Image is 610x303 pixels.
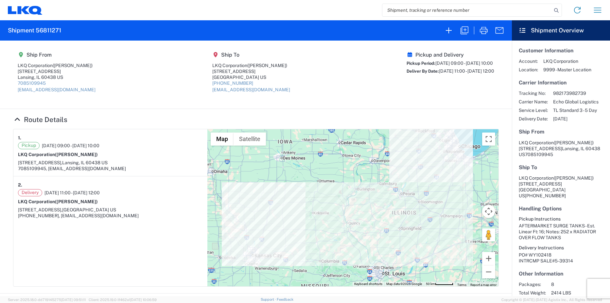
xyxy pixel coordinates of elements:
h5: Customer Information [519,47,603,54]
span: ([PERSON_NAME]) [55,199,98,204]
span: Echo Global Logistics [553,99,599,105]
span: TL Standard 3 - 5 Day [553,107,599,113]
button: Drag Pegman onto the map to open Street View [482,228,495,241]
div: PO# WY102418 INTRCMP SALE#5-39314 [519,252,603,264]
span: 2414 LBS [551,290,607,296]
button: Map camera controls [482,205,495,218]
div: Lansing, IL 60438 US [18,74,96,80]
div: 7085109945, [EMAIL_ADDRESS][DOMAIN_NAME] [18,166,203,171]
span: [DATE] 09:51:11 [61,298,86,302]
span: Service Level: [519,107,548,113]
span: 7085109945 [525,152,553,157]
strong: 2. [18,181,22,189]
span: Deliver By Date: [407,69,439,74]
a: Hide Details [13,116,67,124]
span: [STREET_ADDRESS], [18,207,62,212]
button: Show satellite imagery [234,133,266,146]
h6: Pickup Instructions [519,216,603,222]
span: [DATE] [553,116,599,122]
address: [GEOGRAPHIC_DATA] US [519,175,603,199]
span: 9999 - Master Location [543,67,591,73]
button: Show street map [211,133,234,146]
a: 7085109945 [18,80,46,86]
span: [DATE] 10:06:59 [130,298,157,302]
span: ([PERSON_NAME]) [554,140,594,145]
span: LKQ Corporation [STREET_ADDRESS] [519,175,594,187]
span: [DATE] 09:00 - [DATE] 10:00 [435,61,493,66]
div: AFTERMARKET SURGE TANKS - Est. Linear Ft: 16; Notes: 252 x RADIATOR OVER FLOW TANKS [519,223,603,241]
span: Pickup [18,142,40,149]
div: [GEOGRAPHIC_DATA] US [212,74,290,80]
span: Packages: [519,281,546,287]
div: LKQ Corporation [212,62,290,68]
h5: Ship To [519,164,603,170]
span: [DATE] 11:00 - [DATE] 12:00 [44,190,100,196]
button: Toggle fullscreen view [482,133,495,146]
span: Total Weight: [519,290,546,296]
button: Keyboard shortcuts [354,282,382,286]
span: Carrier Name: [519,99,548,105]
a: [EMAIL_ADDRESS][DOMAIN_NAME] [18,87,96,92]
h5: Ship From [519,129,603,135]
span: Account: [519,58,538,64]
span: [STREET_ADDRESS] [519,146,562,151]
span: [DATE] 11:00 - [DATE] 12:00 [439,68,494,74]
a: Open this area in Google Maps (opens a new window) [209,278,231,286]
span: [GEOGRAPHIC_DATA] US [62,207,116,212]
h5: Carrier Information [519,80,603,86]
span: Map data ©2025 Google [386,282,422,286]
strong: LKQ Corporation [18,199,98,204]
h5: Ship From [18,52,96,58]
a: Feedback [277,297,293,301]
span: Copyright © [DATE]-[DATE] Agistix Inc., All Rights Reserved [501,297,602,303]
a: [EMAIL_ADDRESS][DOMAIN_NAME] [212,87,290,92]
a: Support [261,297,277,301]
span: Delivery Date: [519,116,548,122]
div: LKQ Corporation [18,62,96,68]
span: ([PERSON_NAME]) [247,63,287,68]
span: Tracking No: [519,90,548,96]
span: Server: 2025.18.0-dd719145275 [8,298,86,302]
input: Shipment, tracking or reference number [382,4,552,16]
span: 8 [551,281,607,287]
h5: Ship To [212,52,290,58]
span: ([PERSON_NAME]) [53,63,93,68]
span: Delivery [18,189,42,196]
span: 982173982739 [553,90,599,96]
h2: Shipment 56811271 [8,27,61,34]
address: Lansing, IL 60438 US [519,140,603,157]
div: [STREET_ADDRESS] [18,68,96,74]
button: Zoom in [482,252,495,265]
span: ([PERSON_NAME]) [554,175,594,181]
button: Zoom out [482,265,495,278]
span: [PHONE_NUMBER] [525,193,566,198]
span: LKQ Corporation [543,58,591,64]
header: Shipment Overview [512,20,610,41]
button: Map Scale: 50 km per 52 pixels [424,282,455,286]
a: [PHONE_NUMBER] [212,80,253,86]
span: Client: 2025.19.0-1f462a1 [89,298,157,302]
span: LKQ Corporation [519,140,554,145]
span: Lansing, IL 60438 US [62,160,108,165]
div: [STREET_ADDRESS] [212,68,290,74]
span: ([PERSON_NAME]) [55,152,98,157]
span: [DATE] 09:00 - [DATE] 10:00 [42,143,99,149]
a: Report a map error [470,283,497,287]
h5: Pickup and Delivery [407,52,494,58]
span: Location: [519,67,538,73]
strong: 1. [18,134,21,142]
span: Pickup Period: [407,61,435,66]
h5: Other Information [519,271,603,277]
a: Terms [457,283,466,287]
img: Google [209,278,231,286]
strong: LKQ Corporation [18,152,98,157]
span: [STREET_ADDRESS], [18,160,62,165]
div: [PHONE_NUMBER], [EMAIL_ADDRESS][DOMAIN_NAME] [18,213,203,219]
h5: Handling Options [519,205,603,212]
h6: Delivery Instructions [519,245,603,251]
span: 50 km [426,282,435,286]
